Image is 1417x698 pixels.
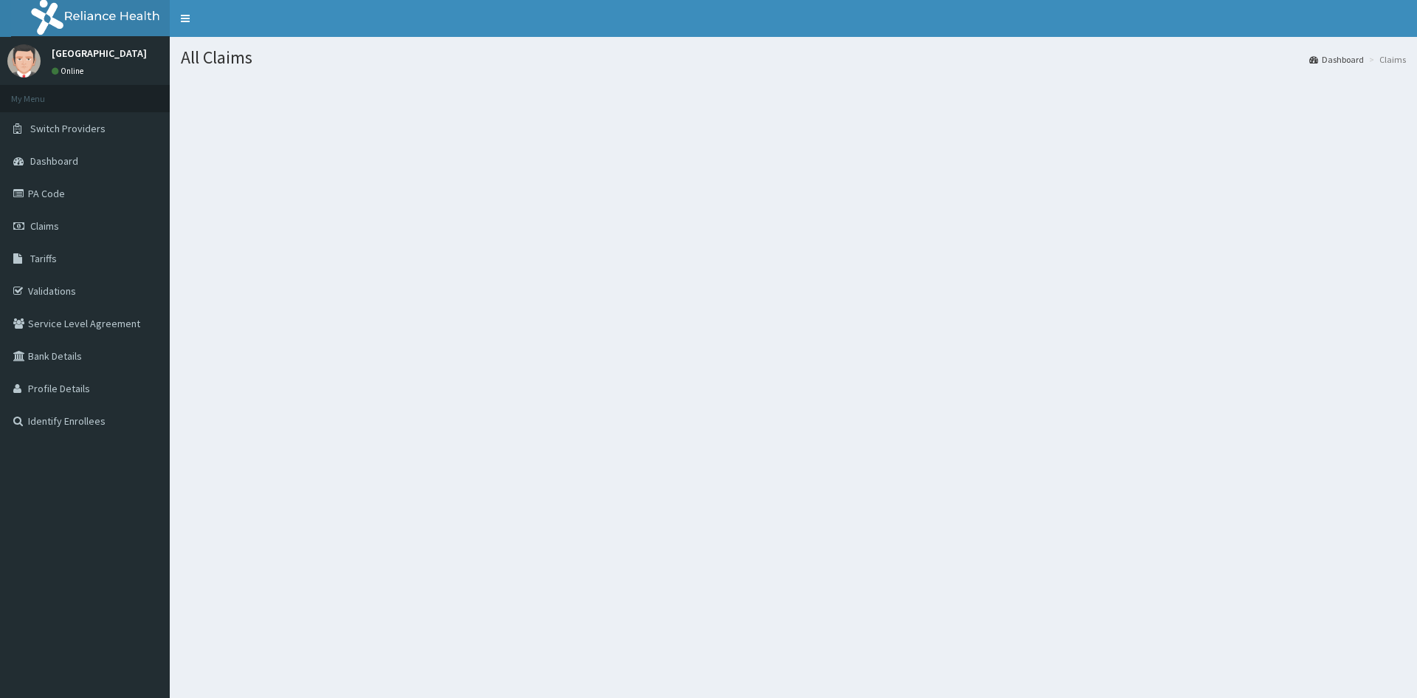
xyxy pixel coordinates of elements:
[30,122,106,135] span: Switch Providers
[52,66,87,76] a: Online
[30,154,78,168] span: Dashboard
[1309,53,1364,66] a: Dashboard
[52,48,147,58] p: [GEOGRAPHIC_DATA]
[30,252,57,265] span: Tariffs
[30,219,59,233] span: Claims
[181,48,1406,67] h1: All Claims
[1365,53,1406,66] li: Claims
[7,44,41,78] img: User Image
